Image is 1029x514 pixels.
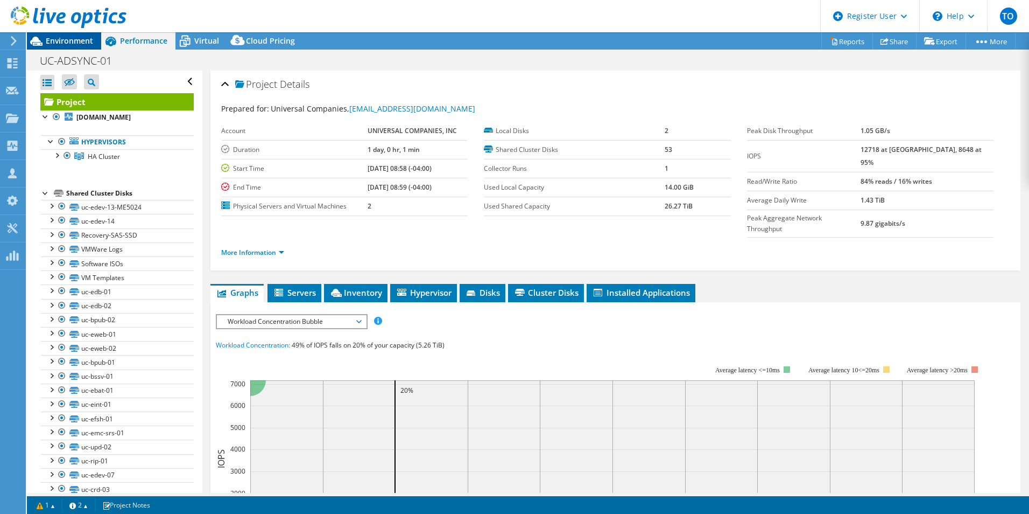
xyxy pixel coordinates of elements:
[221,163,368,174] label: Start Time
[221,248,284,257] a: More Information
[40,242,194,256] a: VMWare Logs
[273,287,316,298] span: Servers
[665,164,668,173] b: 1
[368,126,457,135] b: UNIVERSAL COMPANIES, INC
[40,468,194,482] a: uc-edev-07
[230,379,245,388] text: 7000
[861,219,905,228] b: 9.87 gigabits/s
[368,164,432,173] b: [DATE] 08:58 (-04:00)
[40,398,194,412] a: uc-eint-01
[40,370,194,384] a: uc-bssv-01
[400,386,413,395] text: 20%
[29,498,62,512] a: 1
[40,482,194,496] a: uc-crd-03
[329,287,382,298] span: Inventory
[76,113,131,122] b: [DOMAIN_NAME]
[592,287,690,298] span: Installed Applications
[484,163,665,174] label: Collector Runs
[747,195,861,206] label: Average Daily Write
[368,145,420,154] b: 1 day, 0 hr, 1 min
[40,228,194,242] a: Recovery-SAS-SSD
[665,145,672,154] b: 53
[230,444,245,454] text: 4000
[872,33,917,50] a: Share
[40,412,194,426] a: uc-efsh-01
[230,467,245,476] text: 3000
[396,287,452,298] span: Hypervisor
[235,79,277,90] span: Project
[665,202,693,211] b: 26.27 TiB
[665,126,668,135] b: 2
[368,202,371,211] b: 2
[349,103,475,114] a: [EMAIL_ADDRESS][DOMAIN_NAME]
[513,287,579,298] span: Cluster Disks
[230,489,245,498] text: 2000
[40,426,194,440] a: uc-emc-srs-01
[40,327,194,341] a: uc-eweb-01
[484,126,665,136] label: Local Disks
[40,200,194,214] a: uc-edev-13-ME5024
[216,287,258,298] span: Graphs
[40,313,194,327] a: uc-bpub-02
[40,454,194,468] a: uc-rip-01
[861,196,885,205] b: 1.43 TiB
[194,36,219,46] span: Virtual
[747,126,861,136] label: Peak Disk Throughput
[95,498,158,512] a: Project Notes
[808,366,879,374] tspan: Average latency 10<=20ms
[465,287,500,298] span: Disks
[861,126,890,135] b: 1.05 GB/s
[35,55,129,67] h1: UC-ADSYNC-01
[40,299,194,313] a: uc-edb-02
[216,341,290,350] span: Workload Concentration:
[221,126,368,136] label: Account
[821,33,873,50] a: Reports
[484,201,665,212] label: Used Shared Capacity
[40,270,194,284] a: VM Templates
[747,213,861,234] label: Peak Aggregate Network Throughput
[715,366,780,374] tspan: Average latency <=10ms
[66,187,194,200] div: Shared Cluster Disks
[747,176,861,187] label: Read/Write Ratio
[40,149,194,163] a: HA Cluster
[40,384,194,398] a: uc-ebat-01
[368,183,432,192] b: [DATE] 08:59 (-04:00)
[965,33,1016,50] a: More
[230,423,245,432] text: 5000
[62,498,95,512] a: 2
[907,366,968,374] text: Average latency >20ms
[221,103,269,114] label: Prepared for:
[292,341,445,350] span: 49% of IOPS falls on 20% of your capacity (5.26 TiB)
[215,449,227,468] text: IOPS
[665,183,694,192] b: 14.00 GiB
[861,177,932,186] b: 84% reads / 16% writes
[280,78,309,91] span: Details
[484,144,665,155] label: Shared Cluster Disks
[221,182,368,193] label: End Time
[40,135,194,149] a: Hypervisors
[271,103,475,114] span: Universal Companies,
[40,440,194,454] a: uc-upd-02
[933,11,942,21] svg: \n
[1000,8,1017,25] span: TO
[246,36,295,46] span: Cloud Pricing
[40,214,194,228] a: uc-edev-14
[40,355,194,369] a: uc-bpub-01
[120,36,167,46] span: Performance
[230,401,245,410] text: 6000
[40,110,194,124] a: [DOMAIN_NAME]
[46,36,93,46] span: Environment
[40,341,194,355] a: uc-eweb-02
[861,145,982,167] b: 12718 at [GEOGRAPHIC_DATA], 8648 at 95%
[40,284,194,298] a: uc-edb-01
[747,151,861,162] label: IOPS
[40,93,194,110] a: Project
[221,201,368,212] label: Physical Servers and Virtual Machines
[40,256,194,270] a: Software ISOs
[484,182,665,193] label: Used Local Capacity
[916,33,966,50] a: Export
[222,315,361,328] span: Workload Concentration Bubble
[88,152,120,161] span: HA Cluster
[221,144,368,155] label: Duration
